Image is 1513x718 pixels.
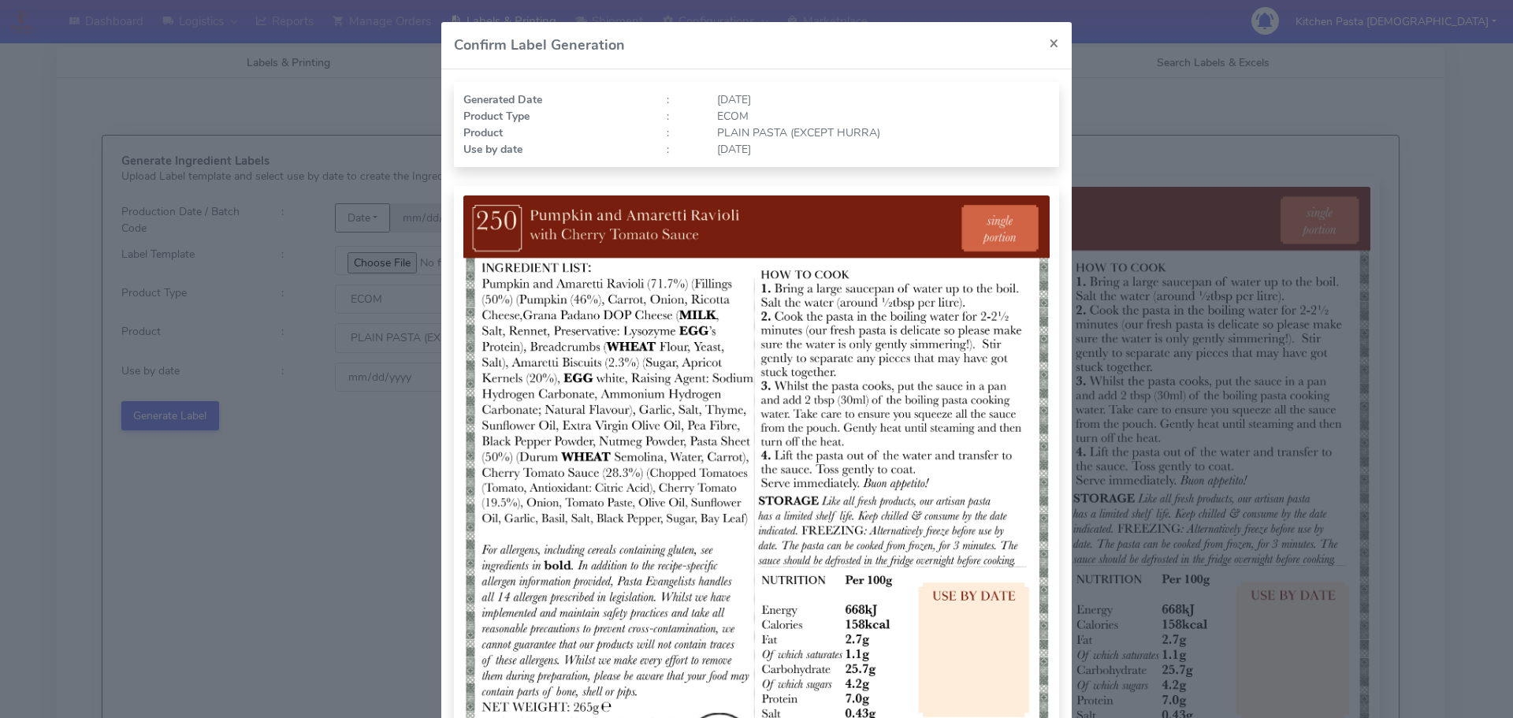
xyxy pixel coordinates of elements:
[1036,22,1072,64] button: Close
[655,108,705,125] div: :
[463,125,503,140] strong: Product
[454,35,625,56] h4: Confirm Label Generation
[655,141,705,158] div: :
[463,142,522,157] strong: Use by date
[463,92,542,107] strong: Generated Date
[655,91,705,108] div: :
[705,108,1061,125] div: ECOM
[705,91,1061,108] div: [DATE]
[705,141,1061,158] div: [DATE]
[655,125,705,141] div: :
[463,109,530,124] strong: Product Type
[705,125,1061,141] div: PLAIN PASTA (EXCEPT HURRA)
[1049,32,1059,54] span: ×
